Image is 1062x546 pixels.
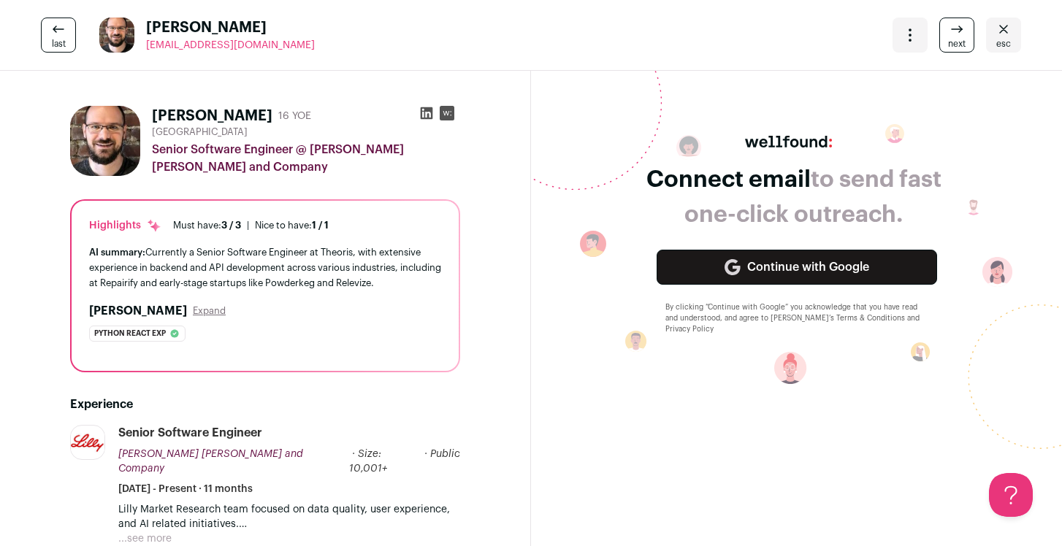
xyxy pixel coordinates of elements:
[996,38,1011,50] span: esc
[152,141,460,176] div: Senior Software Engineer @ [PERSON_NAME] [PERSON_NAME] and Company
[118,482,253,496] span: [DATE] - Present · 11 months
[89,302,187,320] h2: [PERSON_NAME]
[89,247,145,257] span: AI summary:
[152,106,272,126] h1: [PERSON_NAME]
[118,449,303,474] span: [PERSON_NAME] [PERSON_NAME] and Company
[52,38,66,50] span: last
[278,109,311,123] div: 16 YOE
[146,38,315,53] a: [EMAIL_ADDRESS][DOMAIN_NAME]
[41,18,76,53] a: last
[646,162,941,232] div: to send fast one-click outreach.
[152,126,248,138] span: [GEOGRAPHIC_DATA]
[221,220,241,230] span: 3 / 3
[657,250,937,285] a: Continue with Google
[146,18,315,38] span: [PERSON_NAME]
[939,18,974,53] a: next
[99,18,134,53] img: 2b8235a3f264c4c91b18e1a32f0838b4b656f809187adaf194d4a7077b53ba3c
[118,531,172,546] button: ...see more
[665,302,928,335] div: By clicking “Continue with Google” you acknowledge that you have read and understood, and agree t...
[986,18,1021,53] a: Close
[989,473,1033,517] iframe: Help Scout Beacon - Open
[173,220,241,231] div: Must have:
[430,449,460,459] span: Public
[193,305,226,317] button: Expand
[94,326,166,341] span: Python react exp
[424,447,427,476] span: ·
[312,220,329,230] span: 1 / 1
[89,245,441,291] div: Currently a Senior Software Engineer at Theoris, with extensive experience in backend and API dev...
[89,218,161,233] div: Highlights
[893,18,928,53] button: Open dropdown
[71,433,104,453] img: 3037127688dc7afebd58d6885cc42889bb33be2e1e74031c9436a8f58006c3c5.jpg
[70,106,140,176] img: 2b8235a3f264c4c91b18e1a32f0838b4b656f809187adaf194d4a7077b53ba3c
[118,425,262,441] div: Senior Software Engineer
[948,38,966,50] span: next
[255,220,329,231] div: Nice to have:
[349,449,387,474] span: · Size: 10,001+
[646,168,811,191] span: Connect email
[118,502,460,531] p: Lilly Market Research team focused on data quality, user experience, and AI related initiatives.
[70,396,460,413] h2: Experience
[173,220,329,231] ul: |
[146,40,315,50] span: [EMAIL_ADDRESS][DOMAIN_NAME]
